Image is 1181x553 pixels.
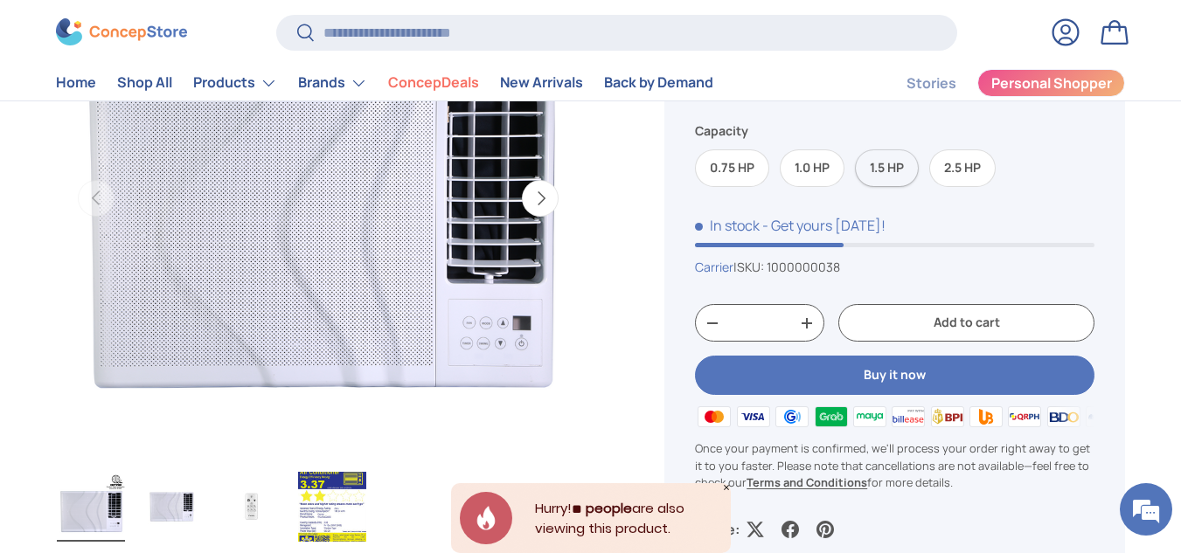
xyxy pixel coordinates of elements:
nav: Secondary [865,66,1125,100]
img: gcash [773,404,811,430]
img: Carrier Aura, Side Discharge Non-Inverter [137,472,205,542]
nav: Primary [56,66,713,100]
img: Carrier Aura, Side Discharge Non-Inverter [218,472,286,542]
span: Personal Shopper [991,77,1112,91]
p: - Get yours [DATE]! [762,216,886,235]
summary: Products [183,66,288,100]
img: master [695,404,733,430]
span: SKU: [737,259,764,275]
span: In stock [695,216,760,235]
div: Close [722,483,731,492]
img: Carrier Aura, Side Discharge Non-Inverter [57,472,125,542]
img: billease [889,404,927,430]
img: ConcepStore [56,19,187,46]
img: ubp [967,404,1005,430]
summary: Brands [288,66,378,100]
button: Add to cart [838,304,1094,342]
a: Shop All [117,66,172,100]
a: Carrier [695,259,733,275]
a: ConcepDeals [388,66,479,100]
img: qrph [1005,404,1044,430]
button: Buy it now [695,356,1094,395]
legend: Capacity [695,121,748,140]
a: Personal Shopper [977,69,1125,97]
img: visa [734,404,773,430]
img: Carrier Aura, Side Discharge Non-Inverter [298,472,366,542]
span: | [733,259,840,275]
img: metrobank [1083,404,1122,430]
a: Back by Demand [604,66,713,100]
a: New Arrivals [500,66,583,100]
a: Home [56,66,96,100]
a: Terms and Conditions [747,474,867,490]
img: grabpay [811,404,850,430]
span: 1000000038 [767,259,840,275]
p: Once your payment is confirmed, we'll process your order right away to get it to you faster. Plea... [695,440,1094,491]
img: bpi [927,404,966,430]
a: Stories [907,66,956,100]
img: maya [851,404,889,430]
img: bdo [1045,404,1083,430]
